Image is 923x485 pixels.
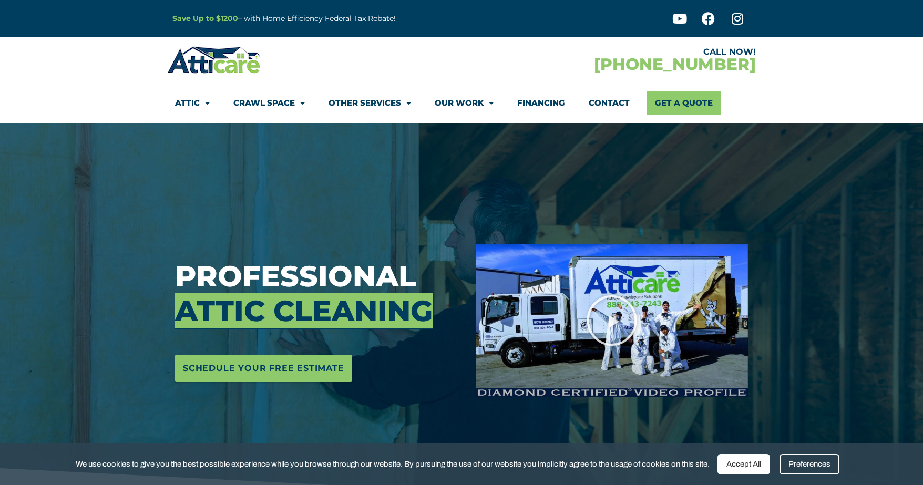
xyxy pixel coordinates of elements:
a: Crawl Space [233,91,305,115]
a: Get A Quote [647,91,721,115]
span: Schedule Your Free Estimate [183,360,344,377]
h3: Professional [175,259,460,328]
a: Save Up to $1200 [172,14,238,23]
iframe: Chat Exit Popup [260,90,663,395]
div: CALL NOW! [461,48,756,56]
nav: Menu [175,91,748,115]
span: We use cookies to give you the best possible experience while you browse through our website. By ... [76,458,710,471]
span: Attic Cleaning [175,293,433,328]
a: Attic [175,91,210,115]
div: Preferences [780,454,839,474]
p: – with Home Efficiency Federal Tax Rebate! [172,13,513,25]
div: Accept All [717,454,770,474]
a: Schedule Your Free Estimate [175,355,352,382]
